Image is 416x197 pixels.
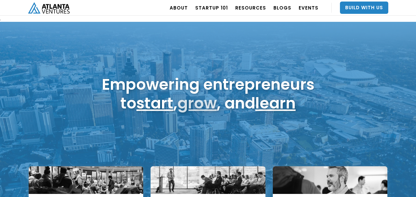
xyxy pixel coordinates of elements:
h1: Empowering entrepreneurs to , , and [102,75,314,112]
a: grow [177,92,217,114]
a: start [136,92,173,114]
a: learn [255,92,296,114]
a: Build With Us [340,2,388,14]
